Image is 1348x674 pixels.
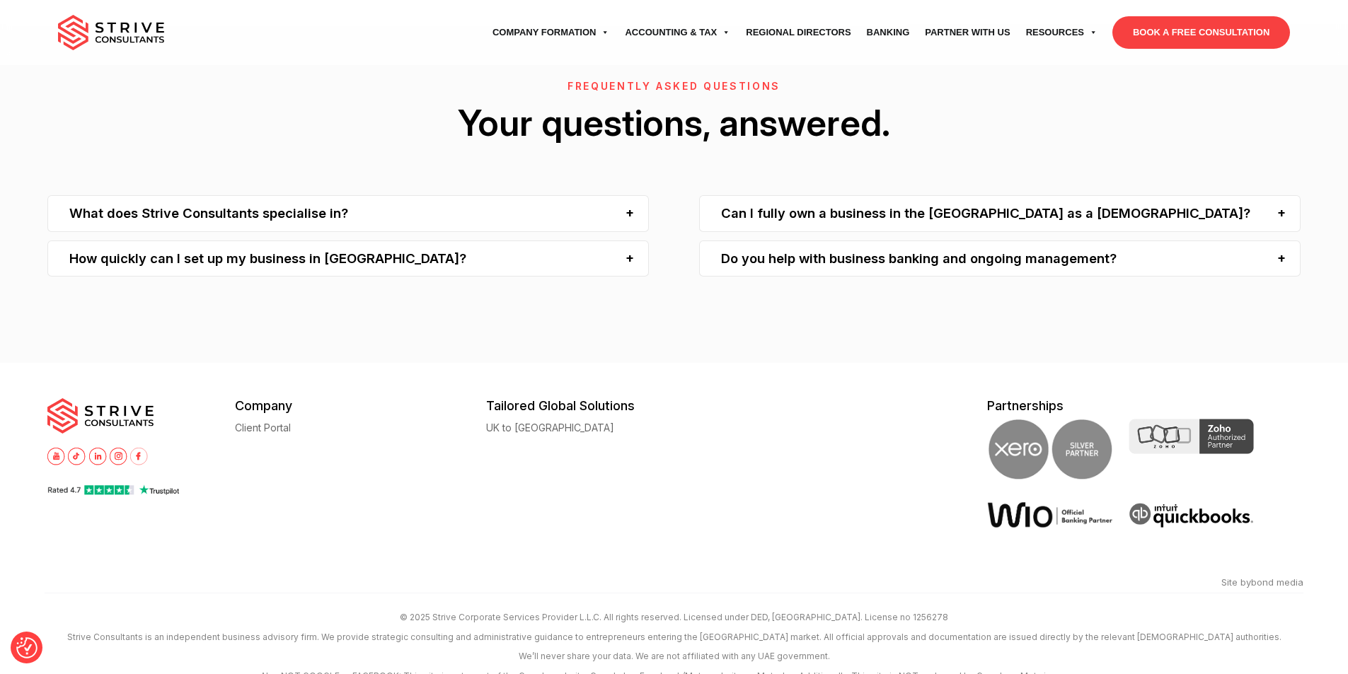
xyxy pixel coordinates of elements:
[1018,13,1105,52] a: Resources
[917,13,1018,52] a: Partner with Us
[738,13,858,52] a: Regional Directors
[987,501,1112,528] img: Wio Offical Banking Partner
[47,398,154,434] img: main-logo.svg
[47,240,649,277] div: How quickly can I set up my business in [GEOGRAPHIC_DATA]?
[16,637,38,658] button: Consent Preferences
[486,398,737,413] h5: Tailored Global Solutions
[45,627,1304,646] p: Strive Consultants is an independent business advisory firm. We provide strategic consulting and ...
[1251,576,1303,588] a: bond media
[486,422,614,433] a: UK to [GEOGRAPHIC_DATA]
[859,13,918,52] a: Banking
[699,240,1301,277] div: Do you help with business banking and ongoing management?
[235,398,485,413] h5: Company
[58,15,164,50] img: main-logo.svg
[1129,419,1254,454] img: Zoho Partner
[16,637,38,658] img: Revisit consent button
[47,195,649,231] div: What does Strive Consultants specialise in?
[485,13,618,52] a: Company Formation
[617,13,738,52] a: Accounting & Tax
[1112,16,1290,49] a: BOOK A FREE CONSULTATION
[235,422,291,433] a: Client Portal
[987,398,1301,413] h5: Partnerships
[45,608,1304,627] p: © 2025 Strive Corporate Services Provider L.L.C. All rights reserved. Licensed under DED, [GEOGRA...
[685,572,1304,593] div: Site by
[45,646,1304,666] p: We’ll never share your data. We are not affiliated with any UAE government.
[1129,501,1254,530] img: intuit quickbooks
[699,195,1301,231] div: Can I fully own a business in the [GEOGRAPHIC_DATA] as a [DEMOGRAPHIC_DATA]?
